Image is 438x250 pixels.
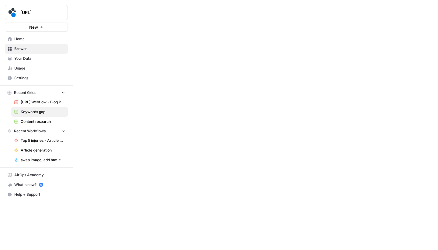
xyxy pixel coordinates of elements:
a: Home [5,34,68,44]
span: New [29,24,38,30]
a: Top 5 injuries - Article Generation [11,136,68,145]
span: Top 5 injuries - Article Generation [21,138,65,143]
span: Usage [14,66,65,71]
a: AirOps Academy [5,170,68,180]
a: Browse [5,44,68,54]
a: Content research [11,117,68,127]
span: Recent Workflows [14,128,46,134]
a: swap image, add html table to post body [11,155,68,165]
a: 5 [39,183,43,187]
span: Article generation [21,148,65,153]
img: spot.ai Logo [7,7,18,18]
span: Browse [14,46,65,52]
span: swap image, add html table to post body [21,157,65,163]
span: Recent Grids [14,90,36,95]
span: Settings [14,75,65,81]
button: Workspace: spot.ai [5,5,68,20]
span: Home [14,36,65,42]
a: Your Data [5,54,68,63]
text: 5 [40,183,42,186]
a: Usage [5,63,68,73]
a: Article generation [11,145,68,155]
span: AirOps Academy [14,172,65,178]
span: Your Data [14,56,65,61]
span: [URL] [20,9,57,16]
button: Recent Workflows [5,127,68,136]
a: Settings [5,73,68,83]
button: Recent Grids [5,88,68,97]
button: New [5,23,68,32]
span: Content research [21,119,65,124]
button: What's new? 5 [5,180,68,190]
a: Keywords gap [11,107,68,117]
a: [URL] Webflow - Blog Posts Refresh [11,97,68,107]
span: [URL] Webflow - Blog Posts Refresh [21,99,65,105]
span: Keywords gap [21,109,65,115]
span: Help + Support [14,192,65,197]
div: What's new? [5,180,68,189]
button: Help + Support [5,190,68,199]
